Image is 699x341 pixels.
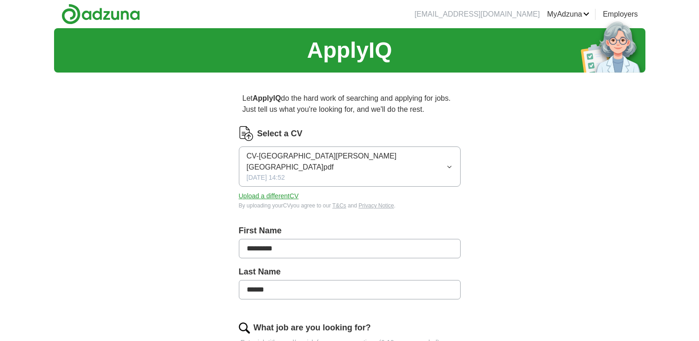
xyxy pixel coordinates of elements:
li: [EMAIL_ADDRESS][DOMAIN_NAME] [414,9,540,20]
label: First Name [239,225,461,237]
label: What job are you looking for? [254,322,371,334]
a: MyAdzuna [547,9,590,20]
span: CV-[GEOGRAPHIC_DATA][PERSON_NAME][GEOGRAPHIC_DATA]pdf [247,151,447,173]
a: Privacy Notice [359,202,394,209]
h1: ApplyIQ [307,34,392,67]
div: By uploading your CV you agree to our and . [239,201,461,210]
label: Select a CV [257,128,303,140]
p: Let do the hard work of searching and applying for jobs. Just tell us what you're looking for, an... [239,89,461,119]
span: [DATE] 14:52 [247,173,285,183]
img: Adzuna logo [61,4,140,24]
button: CV-[GEOGRAPHIC_DATA][PERSON_NAME][GEOGRAPHIC_DATA]pdf[DATE] 14:52 [239,146,461,187]
img: CV Icon [239,126,254,141]
button: Upload a differentCV [239,191,299,201]
a: T&Cs [332,202,346,209]
label: Last Name [239,266,461,278]
strong: ApplyIQ [253,94,281,102]
a: Employers [603,9,638,20]
img: search.png [239,323,250,334]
